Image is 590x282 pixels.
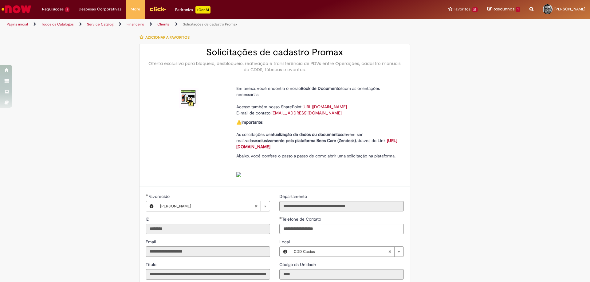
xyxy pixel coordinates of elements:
label: Somente leitura - Código da Unidade [279,261,317,268]
button: Local, Visualizar este registro CDD Caxias [280,247,291,257]
strong: exclusivamente pela plataforma Bees Care (Zendesk), [255,138,356,143]
span: 1 [516,7,520,12]
p: Em anexo, você encontra o nosso com as orientações necessárias. Acesse também nosso SharePoint: E... [236,85,399,116]
a: Solicitações de cadastro Promax [183,22,237,27]
a: Cliente [157,22,170,27]
span: Obrigatório Preenchido [279,217,282,219]
a: [URL][DOMAIN_NAME] [236,138,397,149]
div: Padroniza [175,6,210,14]
button: Adicionar a Favoritos [139,31,193,44]
span: Favoritos [454,6,470,12]
p: +GenAi [195,6,210,14]
input: ID [146,224,270,234]
span: Rascunhos [493,6,515,12]
span: Somente leitura - Departamento [279,194,308,199]
img: sys_attachment.do [236,172,241,177]
span: Necessários - Favorecido [148,194,171,199]
p: Abaixo, você confere o passo a passo de como abrir uma solicitação na plataforma. [236,153,399,177]
span: [PERSON_NAME] [554,6,585,12]
input: Departamento [279,201,404,211]
strong: atualização de dados ou documentos [271,132,342,137]
button: Favorecido, Visualizar este registro Christiane Pires Martins De Lima [146,201,157,211]
span: [PERSON_NAME] [160,201,254,211]
a: [URL][DOMAIN_NAME] [302,104,347,110]
strong: Book de Documentos [301,86,342,91]
input: Código da Unidade [279,269,404,280]
span: CDD Caxias [294,247,388,257]
input: Telefone de Contato [279,224,404,234]
span: 1 [65,7,69,12]
a: Todos os Catálogos [41,22,74,27]
a: Rascunhos [487,6,520,12]
input: Email [146,246,270,257]
img: ServiceNow [1,3,32,15]
img: click_logo_yellow_360x200.png [149,4,166,14]
span: Obrigatório Preenchido [146,194,148,196]
strong: Importante: [242,119,263,125]
div: Oferta exclusiva para bloqueio, desbloqueio, reativação e transferência de PDVs entre Operações, ... [146,60,404,73]
ul: Trilhas de página [5,19,389,30]
h2: Solicitações de cadastro Promax [146,47,404,57]
a: Página inicial [7,22,28,27]
abbr: Limpar campo Favorecido [251,201,261,211]
span: 25 [472,7,478,12]
a: Financeiro [127,22,144,27]
label: Somente leitura - Departamento [279,193,308,199]
label: Somente leitura - Email [146,239,157,245]
span: Adicionar a Favoritos [145,35,190,40]
a: [EMAIL_ADDRESS][DOMAIN_NAME] [271,110,342,116]
span: Somente leitura - ID [146,216,151,222]
a: Service Catalog [87,22,113,27]
label: Somente leitura - ID [146,216,151,222]
label: Somente leitura - Título [146,261,158,268]
p: ⚠️ As solicitações de devem ser realizadas atraves do Link [236,119,399,150]
a: [PERSON_NAME]Limpar campo Favorecido [157,201,270,211]
span: Telefone de Contato [282,216,322,222]
span: Requisições [42,6,64,12]
input: Título [146,269,270,280]
abbr: Limpar campo Local [385,247,394,257]
a: CDD CaxiasLimpar campo Local [291,247,403,257]
span: Despesas Corporativas [79,6,121,12]
span: More [131,6,140,12]
span: Local [279,239,291,245]
img: Solicitações de cadastro Promax [179,88,199,108]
